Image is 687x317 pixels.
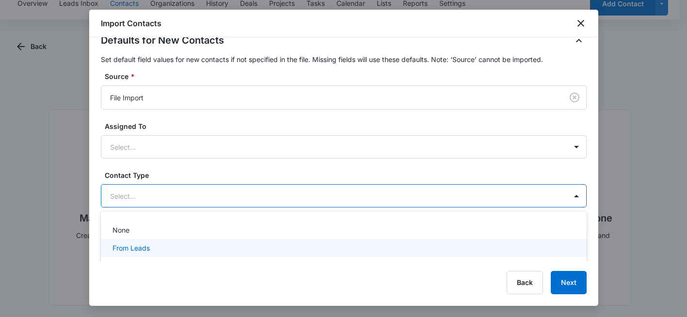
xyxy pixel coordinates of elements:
button: Next [551,271,587,294]
h2: Defaults for New Contacts [101,33,224,48]
h1: Import Contacts [101,17,161,29]
p: Dealer [112,261,133,271]
button: close [575,17,587,29]
button: Clear [567,90,582,105]
button: Back [507,271,543,294]
label: Contact Type [105,170,591,180]
p: From Leads [112,243,150,253]
p: None [112,225,129,235]
label: Assigned To [105,121,591,131]
label: Source [105,71,591,81]
p: Set default field values for new contacts if not specified in the file. Missing fields will use t... [101,54,587,64]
